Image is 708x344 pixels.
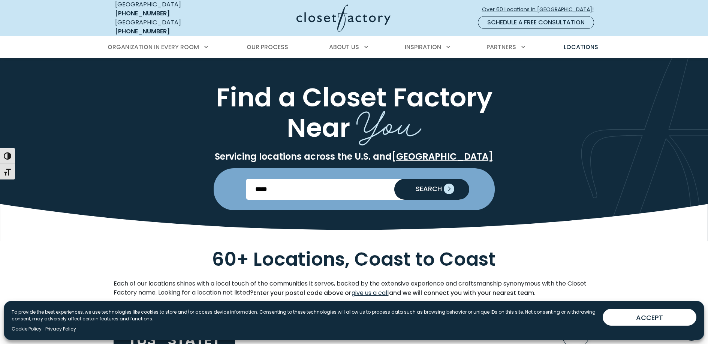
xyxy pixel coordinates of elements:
[394,179,469,200] button: Search our Nationwide Locations
[212,246,496,272] span: 60+ Locations, Coast to Coast
[253,289,536,297] strong: Enter your postal code above or and we will connect you with your nearest team.
[486,43,516,51] span: Partners
[296,4,391,32] img: Closet Factory Logo
[12,326,42,332] a: Cookie Policy
[45,326,76,332] a: Privacy Policy
[356,94,421,149] span: You
[603,309,696,326] button: ACCEPT
[114,279,595,298] p: Each of our locations shines with a local touch of the communities it serves, backed by the exten...
[329,43,359,51] span: About Us
[392,150,493,163] a: [GEOGRAPHIC_DATA]
[287,109,350,146] span: Near
[351,288,389,298] a: give us a call
[115,9,170,18] a: [PHONE_NUMBER]
[246,179,462,200] input: Enter Postal Code
[216,79,492,115] span: Find a Closet Factory
[114,151,595,162] p: Servicing locations across the U.S. and
[247,43,288,51] span: Our Process
[405,43,441,51] span: Inspiration
[108,43,199,51] span: Organization in Every Room
[115,18,224,36] div: [GEOGRAPHIC_DATA]
[12,309,597,322] p: To provide the best experiences, we use technologies like cookies to store and/or access device i...
[410,185,442,192] span: SEARCH
[482,6,600,13] span: Over 60 Locations in [GEOGRAPHIC_DATA]!
[478,16,594,29] a: Schedule a Free Consultation
[564,43,598,51] span: Locations
[102,37,606,58] nav: Primary Menu
[482,3,600,16] a: Over 60 Locations in [GEOGRAPHIC_DATA]!
[115,27,170,36] a: [PHONE_NUMBER]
